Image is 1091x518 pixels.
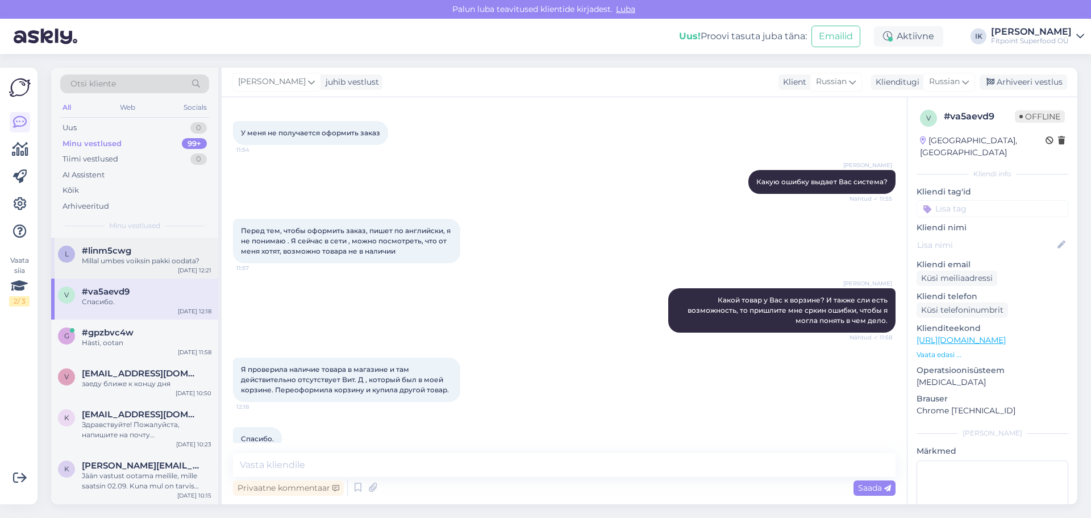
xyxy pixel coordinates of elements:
[917,445,1068,457] p: Märkmed
[63,138,122,150] div: Minu vestlused
[70,78,116,90] span: Otsi kliente
[850,333,892,342] span: Nähtud ✓ 11:58
[63,201,109,212] div: Arhiveeritud
[82,297,211,307] div: Спасибо.
[182,138,207,150] div: 99+
[917,335,1006,345] a: [URL][DOMAIN_NAME]
[917,169,1068,179] div: Kliendi info
[9,296,30,306] div: 2 / 3
[63,154,118,165] div: Tiimi vestlused
[63,185,79,196] div: Kõik
[82,368,200,379] span: vast1961@gmail.com
[176,440,211,449] div: [DATE] 10:23
[980,74,1067,90] div: Arhiveeri vestlus
[929,76,960,88] span: Russian
[118,100,138,115] div: Web
[917,239,1055,251] input: Lisa nimi
[82,379,211,389] div: заеду ближе к концу дня
[178,307,211,316] div: [DATE] 12:18
[64,413,69,422] span: k
[63,122,77,134] div: Uus
[917,271,997,286] div: Küsi meiliaadressi
[917,376,1068,388] p: [MEDICAL_DATA]
[1015,110,1065,123] span: Offline
[82,461,200,471] span: katlini@hotmail.com
[991,27,1072,36] div: [PERSON_NAME]
[177,491,211,500] div: [DATE] 10:15
[917,350,1068,360] p: Vaata edasi ...
[82,328,134,338] span: #gpzbvc4w
[9,255,30,306] div: Vaata siia
[917,428,1068,438] div: [PERSON_NAME]
[811,26,860,47] button: Emailid
[917,322,1068,334] p: Klienditeekond
[233,480,344,496] div: Privaatne kommentaar
[917,291,1068,302] p: Kliendi telefon
[63,169,105,181] div: AI Assistent
[241,365,449,394] span: Я проверила наличие товара в магазине и там действительно отсутствует Вит. Д , который был в моей...
[241,129,380,137] span: У меня не получается оформить заказ
[64,291,69,299] span: v
[190,122,207,134] div: 0
[926,114,931,122] span: v
[178,266,211,275] div: [DATE] 12:21
[917,186,1068,198] p: Kliendi tag'id
[917,200,1068,217] input: Lisa tag
[236,146,279,154] span: 11:54
[82,246,131,256] span: #linm5cwg
[920,135,1046,159] div: [GEOGRAPHIC_DATA], [GEOGRAPHIC_DATA]
[82,420,211,440] div: Здравствуйте! Пожалуйста, напишите на почту [DOMAIN_NAME][EMAIL_ADDRESS][DOMAIN_NAME] — команда, ...
[82,287,130,297] span: #va5aevd9
[82,338,211,348] div: Hästi, ootan
[176,389,211,397] div: [DATE] 10:50
[241,434,274,443] span: Спасибо.
[190,154,207,165] div: 0
[9,77,31,98] img: Askly Logo
[871,76,919,88] div: Klienditugi
[917,302,1008,318] div: Küsi telefoninumbrit
[917,393,1068,405] p: Brauser
[917,259,1068,271] p: Kliendi email
[858,483,891,493] span: Saada
[82,409,200,420] span: keithstr36@gmail.com
[109,221,160,231] span: Minu vestlused
[236,264,279,272] span: 11:57
[850,194,892,203] span: Nähtud ✓ 11:55
[991,36,1072,45] div: Fitpoint Superfood OÜ
[971,28,986,44] div: IK
[917,222,1068,234] p: Kliendi nimi
[843,161,892,169] span: [PERSON_NAME]
[756,177,888,186] span: Какую ошибку выдает Вас система?
[60,100,73,115] div: All
[64,372,69,381] span: v
[82,471,211,491] div: Jään vastust ootama meilile, mille saatsin 02.09. Kuna mul on tarvis toodet juba ka kasutama haka...
[688,296,889,325] span: Какой товар у Вас к ворзине? И также сли есть возможность, то пришлите мне сркин ошибки, чтобы я ...
[241,226,452,255] span: Перед тем, чтобы оформить заказ, пишет по английски, я не понимаю . Я сейчас в сети , можно посмо...
[181,100,209,115] div: Socials
[778,76,806,88] div: Klient
[236,403,279,411] span: 12:18
[917,364,1068,376] p: Operatsioonisüsteem
[238,76,306,88] span: [PERSON_NAME]
[679,30,807,43] div: Proovi tasuta juba täna:
[991,27,1084,45] a: [PERSON_NAME]Fitpoint Superfood OÜ
[65,250,69,258] span: l
[843,279,892,288] span: [PERSON_NAME]
[944,110,1015,123] div: # va5aevd9
[679,31,701,42] b: Uus!
[917,405,1068,417] p: Chrome [TECHNICAL_ID]
[178,348,211,357] div: [DATE] 11:58
[64,465,69,473] span: k
[321,76,379,88] div: juhib vestlust
[64,331,69,340] span: g
[82,256,211,266] div: Millal umbes voiksin pakki oodata?
[613,4,639,14] span: Luba
[874,26,943,47] div: Aktiivne
[816,76,847,88] span: Russian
